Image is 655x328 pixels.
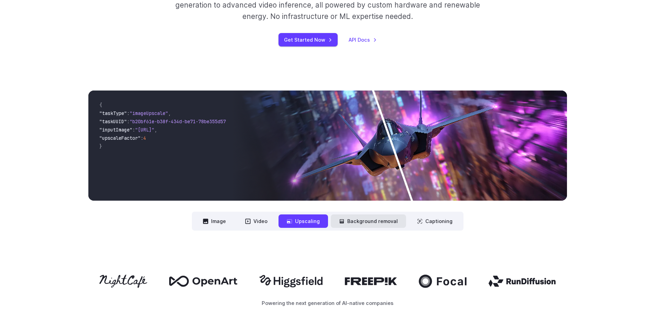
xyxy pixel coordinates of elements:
span: } [99,143,102,149]
button: Captioning [409,214,461,228]
span: "upscaleFactor" [99,135,141,141]
a: API Docs [349,36,377,44]
span: : [141,135,143,141]
button: Video [237,214,276,228]
span: "inputImage" [99,127,132,133]
span: "[URL]" [135,127,154,133]
button: Image [195,214,234,228]
span: : [127,110,130,116]
span: : [132,127,135,133]
img: Futuristic stealth jet streaking through a neon-lit cityscape with glowing purple exhaust [232,91,567,201]
a: Get Started Now [279,33,338,46]
span: "taskType" [99,110,127,116]
span: : [127,118,130,125]
span: , [154,127,157,133]
span: 4 [143,135,146,141]
p: Powering the next generation of AI-native companies [88,299,567,307]
span: "imageUpscale" [130,110,168,116]
span: , [168,110,171,116]
span: { [99,102,102,108]
span: "taskUUID" [99,118,127,125]
button: Upscaling [279,214,328,228]
span: "b20bf61e-b38f-434d-be71-78be355d5795" [130,118,234,125]
button: Background removal [331,214,406,228]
